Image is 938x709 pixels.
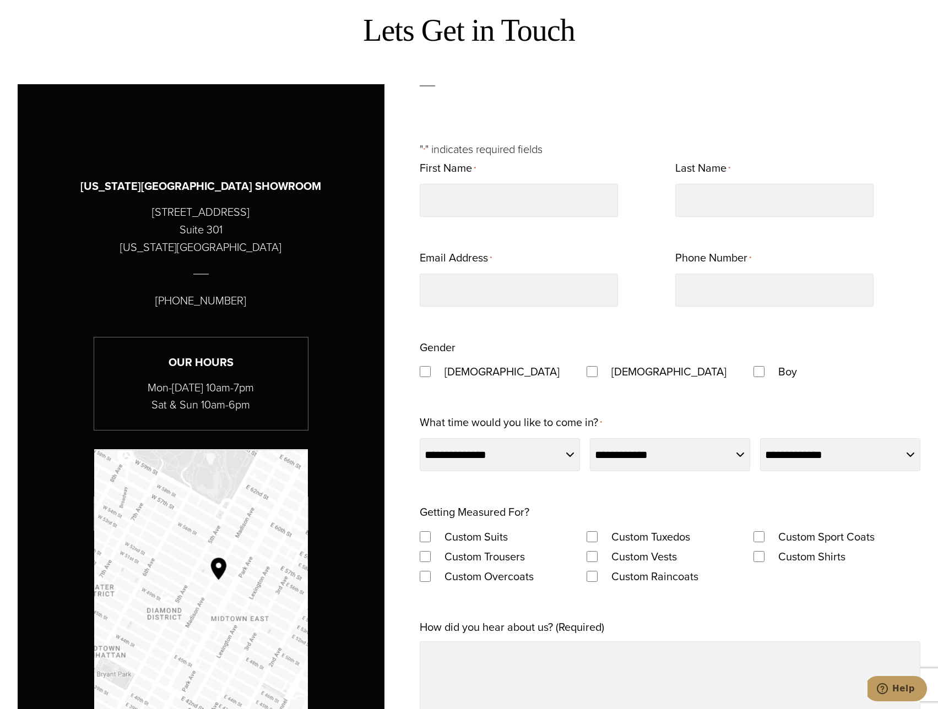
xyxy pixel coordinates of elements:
[675,248,751,269] label: Phone Number
[433,362,571,381] label: [DEMOGRAPHIC_DATA]
[867,676,927,703] iframe: Opens a widget where you can chat to one of our agents
[120,203,281,256] p: [STREET_ADDRESS] Suite 301 [US_STATE][GEOGRAPHIC_DATA]
[433,547,536,566] label: Custom Trousers
[767,547,856,566] label: Custom Shirts
[155,292,246,309] p: [PHONE_NUMBER]
[420,502,529,522] legend: Getting Measured For?
[80,178,321,195] h3: [US_STATE][GEOGRAPHIC_DATA] SHOWROOM
[433,527,519,547] label: Custom Suits
[600,362,738,381] label: [DEMOGRAPHIC_DATA]
[94,354,308,371] h3: Our Hours
[420,337,456,357] legend: Gender
[767,527,886,547] label: Custom Sport Coats
[94,379,308,413] p: Mon-[DATE] 10am-7pm Sat & Sun 10am-6pm
[420,140,920,158] p: " " indicates required fields
[675,158,730,179] label: Last Name
[420,158,476,179] label: First Name
[18,12,921,49] h2: Lets Get in Touch
[420,412,602,434] label: What time would you like to come in?
[420,248,492,269] label: Email Address
[600,566,709,586] label: Custom Raincoats
[600,527,701,547] label: Custom Tuxedos
[600,547,688,566] label: Custom Vests
[420,617,604,637] label: How did you hear about us? (Required)
[767,362,808,381] label: Boy
[433,566,545,586] label: Custom Overcoats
